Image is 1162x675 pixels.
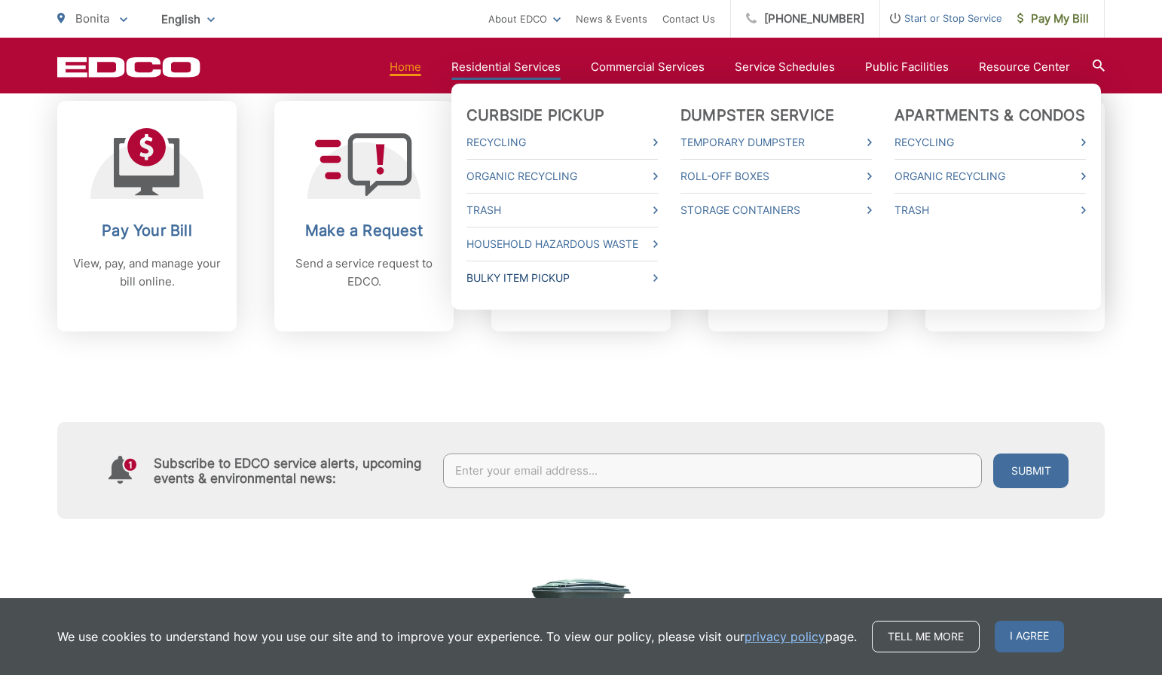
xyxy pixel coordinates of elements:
[466,106,604,124] a: Curbside Pickup
[894,201,1086,219] a: Trash
[995,621,1064,652] span: I agree
[488,10,561,28] a: About EDCO
[591,58,705,76] a: Commercial Services
[274,101,454,331] a: Make a Request Send a service request to EDCO.
[72,221,222,240] h2: Pay Your Bill
[662,10,715,28] a: Contact Us
[443,454,983,488] input: Enter your email address...
[57,101,237,331] a: Pay Your Bill View, pay, and manage your bill online.
[466,167,658,185] a: Organic Recycling
[57,628,857,646] p: We use cookies to understand how you use our site and to improve your experience. To view our pol...
[680,133,872,151] a: Temporary Dumpster
[979,58,1070,76] a: Resource Center
[72,255,222,291] p: View, pay, and manage your bill online.
[150,6,226,32] span: English
[289,255,439,291] p: Send a service request to EDCO.
[894,167,1086,185] a: Organic Recycling
[57,57,200,78] a: EDCD logo. Return to the homepage.
[894,133,1086,151] a: Recycling
[466,269,658,287] a: Bulky Item Pickup
[75,11,109,26] span: Bonita
[466,235,658,253] a: Household Hazardous Waste
[872,621,980,652] a: Tell me more
[680,106,834,124] a: Dumpster Service
[680,167,872,185] a: Roll-Off Boxes
[745,628,825,646] a: privacy policy
[466,133,658,151] a: Recycling
[993,454,1069,488] button: Submit
[289,221,439,240] h2: Make a Request
[390,58,421,76] a: Home
[894,106,1085,124] a: Apartments & Condos
[466,201,658,219] a: Trash
[451,58,561,76] a: Residential Services
[576,10,647,28] a: News & Events
[1017,10,1089,28] span: Pay My Bill
[735,58,835,76] a: Service Schedules
[865,58,949,76] a: Public Facilities
[154,456,428,486] h4: Subscribe to EDCO service alerts, upcoming events & environmental news:
[680,201,872,219] a: Storage Containers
